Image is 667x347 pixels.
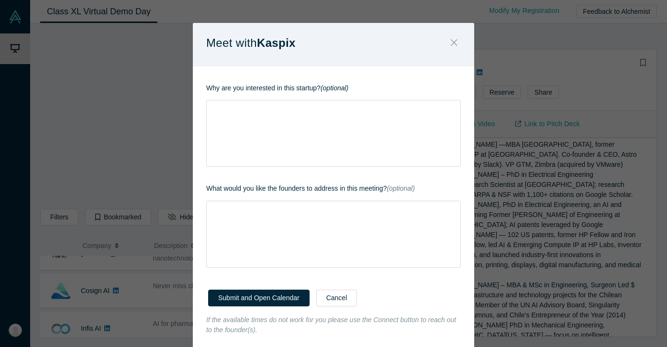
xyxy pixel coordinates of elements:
[321,84,348,92] strong: (optional)
[206,184,415,194] label: What would you like the founders to address in this meeting?
[206,83,461,93] p: Why are you interested in this startup?
[206,33,296,53] p: Meet with
[213,204,455,214] div: rdw-editor
[213,103,455,113] div: rdw-editor
[444,33,464,54] button: Close
[208,290,310,306] button: Submit and Open Calendar
[316,290,357,306] button: Cancel
[257,36,296,49] strong: Kaspix
[387,184,414,192] em: (optional)
[206,201,461,268] div: rdw-wrapper
[206,100,461,167] div: rdw-wrapper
